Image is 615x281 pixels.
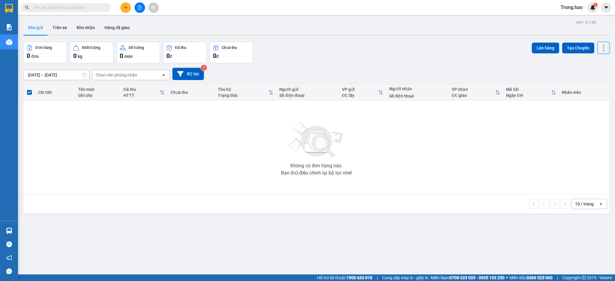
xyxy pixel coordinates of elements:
input: Tìm tên, số ĐT hoặc mã đơn [33,4,104,11]
th: Toggle SortBy [339,85,386,100]
button: file-add [135,2,145,13]
div: Không có đơn hàng nào. [290,163,343,168]
div: Số điện thoại [389,94,446,98]
span: aim [151,5,156,10]
div: ĐC lấy [342,93,378,98]
button: Bộ lọc [172,68,204,80]
div: ver 1.8.143 [576,19,596,25]
span: món [124,54,133,59]
input: Select a date range. [24,70,89,80]
span: ⚪️ [506,277,508,279]
button: Đơn hàng0đơn [23,42,67,63]
div: Chi tiết [38,90,72,95]
span: đ [170,54,172,59]
img: warehouse-icon [6,228,12,234]
strong: 0369 525 060 [527,275,553,280]
span: message [6,268,12,274]
th: Toggle SortBy [215,85,276,100]
span: | [377,274,378,281]
span: caret-down [604,5,609,10]
span: search [25,5,29,10]
span: 0 [213,52,216,59]
strong: 0708 023 035 - 0935 103 250 [450,275,504,280]
div: Chọn văn phòng nhận [96,72,137,78]
button: Tạo Chuyến [562,43,594,53]
div: Ngày ĐH [506,93,551,98]
th: Toggle SortBy [449,85,503,100]
span: 1 [594,3,596,7]
div: Chưa thu [171,90,212,95]
button: Trên xe [48,20,72,35]
button: Khối lượng0kg [70,42,114,63]
button: Hàng đã giao [100,20,135,35]
img: icon-new-feature [590,5,595,10]
div: VP nhận [452,87,495,92]
span: Miền Nam [431,274,504,281]
th: Toggle SortBy [120,85,168,100]
div: ĐC giao [452,93,495,98]
button: caret-down [601,2,611,13]
div: Trạng thái [218,93,268,98]
button: Kho gửi [23,20,48,35]
sup: 1 [593,3,598,7]
span: plus [124,5,128,10]
th: Toggle SortBy [503,85,559,100]
span: 0 [120,52,123,59]
div: Tên món [78,87,117,92]
div: Khối lượng [82,46,100,50]
span: question-circle [6,241,12,247]
div: Đã thu [123,87,160,92]
div: VP gửi [342,87,378,92]
span: file-add [138,5,142,10]
span: notification [6,255,12,261]
strong: 1900 633 818 [347,275,372,280]
div: Người gửi [279,87,336,92]
div: Đã thu [175,46,186,50]
span: | [557,274,558,281]
span: đ [216,54,219,59]
button: Đã thu0đ [163,42,207,63]
span: kg [78,54,82,59]
svg: open [161,73,166,77]
button: Số lượng0món [117,42,160,63]
span: đơn [31,54,39,59]
span: Trong.hao [556,4,587,11]
div: Bạn thử điều chỉnh lại bộ lọc nhé! [281,171,352,175]
div: Nhân viên [562,90,607,95]
div: HTTT [123,93,160,98]
div: Số điện thoại [279,93,336,98]
span: 0 [27,52,30,59]
div: Chưa thu [222,46,237,50]
div: Đơn hàng [35,46,52,50]
div: Số lượng [129,46,144,50]
button: Lên hàng [532,43,559,53]
div: Người nhận [389,86,446,91]
img: svg+xml;base64,PHN2ZyBjbGFzcz0ibGlzdC1wbHVnX19zdmciIHhtbG5zPSJodHRwOi8vd3d3LnczLm9yZy8yMDAwL3N2Zy... [286,119,347,161]
sup: 2 [201,65,207,71]
svg: open [598,202,603,206]
button: Chưa thu0đ [210,42,253,63]
span: Miền Bắc [509,274,553,281]
div: Thu hộ [218,87,268,92]
img: logo-vxr [5,4,13,13]
span: copyright [582,276,586,280]
div: Mã GD [506,87,551,92]
span: 0 [166,52,170,59]
button: Kho nhận [72,20,100,35]
img: warehouse-icon [6,39,12,45]
span: Cung cấp máy in - giấy in: [382,274,429,281]
span: 0 [73,52,77,59]
div: 10 / trang [575,201,594,207]
img: solution-icon [6,24,12,30]
button: plus [120,2,131,13]
span: Hỗ trợ kỹ thuật: [317,274,372,281]
button: aim [148,2,159,13]
div: Ghi chú [78,93,117,98]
